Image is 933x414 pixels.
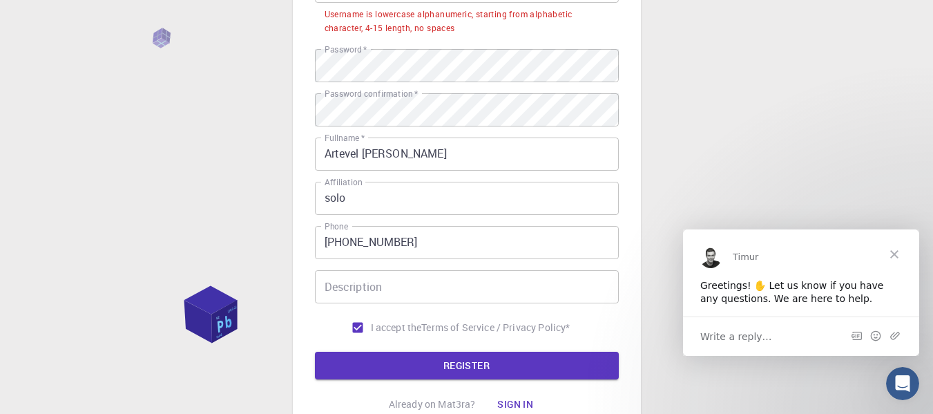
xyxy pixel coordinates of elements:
label: Password confirmation [325,88,418,100]
label: Phone [325,220,348,232]
a: Terms of Service / Privacy Policy* [421,321,570,335]
button: REGISTER [315,352,619,379]
p: Terms of Service / Privacy Policy * [421,321,570,335]
span: I accept the [371,321,422,335]
iframe: Intercom live chat [886,367,919,400]
p: Already on Mat3ra? [389,397,476,411]
label: Password [325,44,367,55]
label: Fullname [325,132,365,144]
label: Affiliation [325,176,362,188]
div: Username is lowercase alphanumeric, starting from alphabetic character, 4-15 length, no spaces [325,8,609,35]
iframe: Intercom live chat message [683,229,919,356]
